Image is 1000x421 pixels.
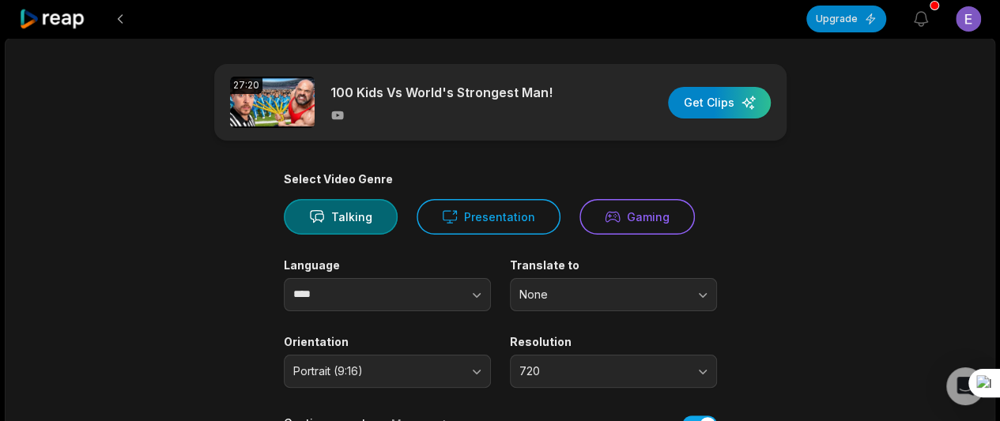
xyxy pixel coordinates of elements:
[946,367,984,405] div: Open Intercom Messenger
[510,355,717,388] button: 720
[284,335,491,349] label: Orientation
[510,278,717,311] button: None
[284,355,491,388] button: Portrait (9:16)
[579,199,695,235] button: Gaming
[417,199,560,235] button: Presentation
[519,288,685,302] span: None
[330,83,553,102] p: 100 Kids Vs World's Strongest Man!
[668,87,771,118] button: Get Clips
[284,258,491,273] label: Language
[293,364,459,378] span: Portrait (9:16)
[284,199,398,235] button: Talking
[510,258,717,273] label: Translate to
[806,6,886,32] button: Upgrade
[510,335,717,349] label: Resolution
[519,364,685,378] span: 720
[284,172,717,186] div: Select Video Genre
[230,77,262,94] div: 27:20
